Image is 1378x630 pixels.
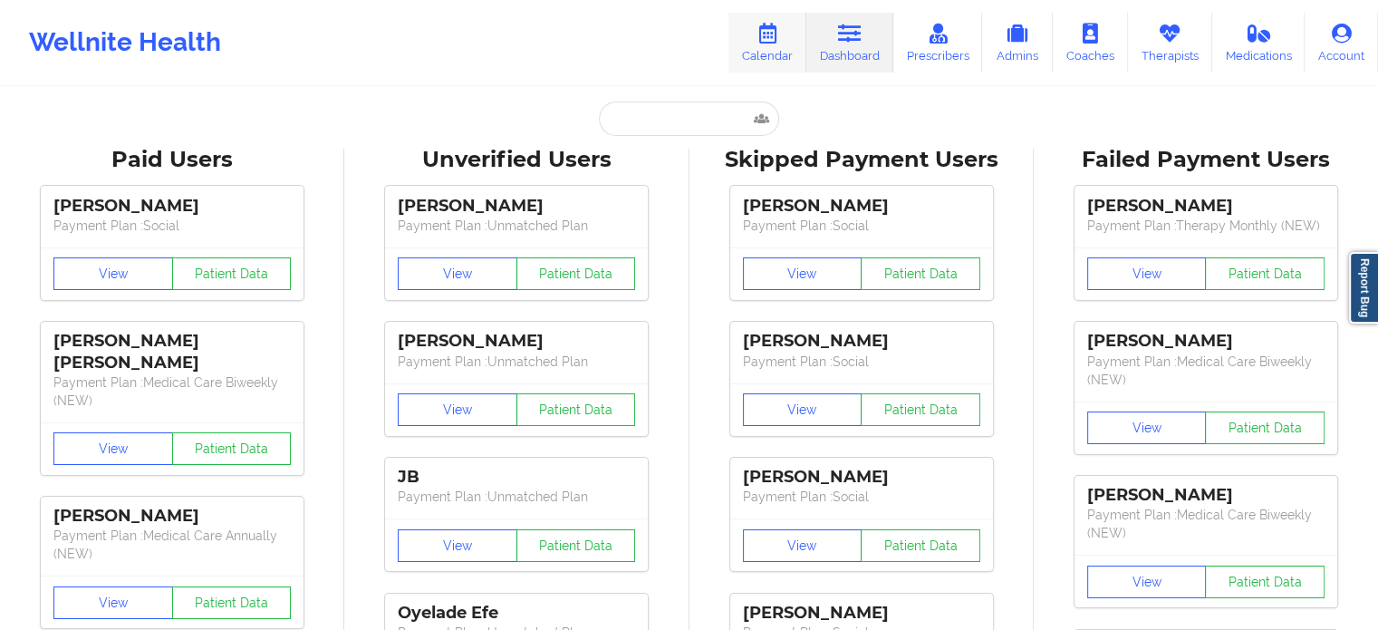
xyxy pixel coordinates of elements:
p: Payment Plan : Medical Care Biweekly (NEW) [1087,506,1325,542]
button: Patient Data [861,257,980,290]
button: View [1087,412,1207,444]
div: Paid Users [13,146,332,174]
div: Failed Payment Users [1046,146,1365,174]
p: Payment Plan : Unmatched Plan [398,217,635,235]
button: View [743,257,862,290]
button: View [398,529,517,562]
p: Payment Plan : Unmatched Plan [398,353,635,371]
p: Payment Plan : Medical Care Biweekly (NEW) [1087,353,1325,389]
button: Patient Data [172,432,292,465]
button: Patient Data [516,257,636,290]
button: View [53,257,173,290]
div: Unverified Users [357,146,676,174]
p: Payment Plan : Social [743,217,980,235]
a: Account [1305,13,1378,73]
button: View [743,393,862,426]
p: Payment Plan : Therapy Monthly (NEW) [1087,217,1325,235]
button: Patient Data [516,529,636,562]
p: Payment Plan : Social [743,488,980,506]
a: Dashboard [806,13,893,73]
div: [PERSON_NAME] [743,467,980,488]
button: View [398,257,517,290]
div: [PERSON_NAME] [1087,196,1325,217]
a: Coaches [1053,13,1128,73]
a: Admins [982,13,1053,73]
button: Patient Data [1205,257,1325,290]
button: Patient Data [861,393,980,426]
div: [PERSON_NAME] [398,196,635,217]
button: Patient Data [1205,566,1325,598]
div: [PERSON_NAME] [1087,331,1325,352]
div: [PERSON_NAME] [53,196,291,217]
p: Payment Plan : Unmatched Plan [398,488,635,506]
div: [PERSON_NAME] [743,196,980,217]
a: Report Bug [1349,252,1378,324]
div: Oyelade Efe [398,603,635,624]
button: View [398,393,517,426]
a: Calendar [728,13,806,73]
p: Payment Plan : Social [743,353,980,371]
div: Skipped Payment Users [702,146,1021,174]
button: Patient Data [861,529,980,562]
a: Prescribers [893,13,983,73]
button: Patient Data [172,586,292,619]
button: Patient Data [172,257,292,290]
div: [PERSON_NAME] [1087,485,1325,506]
a: Therapists [1128,13,1212,73]
p: Payment Plan : Social [53,217,291,235]
button: View [1087,566,1207,598]
button: View [53,586,173,619]
div: [PERSON_NAME] [PERSON_NAME] [53,331,291,373]
button: View [53,432,173,465]
button: Patient Data [516,393,636,426]
div: [PERSON_NAME] [743,603,980,624]
p: Payment Plan : Medical Care Annually (NEW) [53,527,291,563]
a: Medications [1212,13,1306,73]
button: View [743,529,862,562]
button: View [1087,257,1207,290]
button: Patient Data [1205,412,1325,444]
div: JB [398,467,635,488]
div: [PERSON_NAME] [743,331,980,352]
div: [PERSON_NAME] [398,331,635,352]
p: Payment Plan : Medical Care Biweekly (NEW) [53,373,291,410]
div: [PERSON_NAME] [53,506,291,527]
